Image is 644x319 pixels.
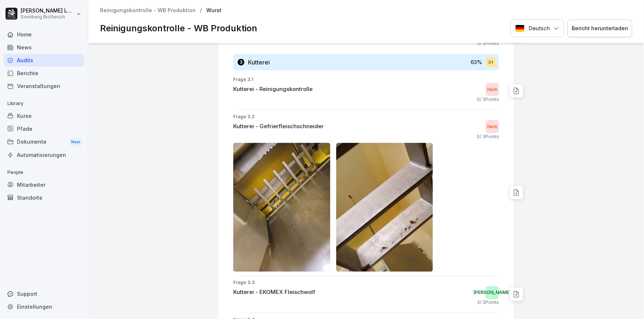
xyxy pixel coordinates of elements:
[69,138,82,146] div: New
[515,25,525,32] img: Deutsch
[4,41,84,54] a: News
[233,122,324,131] p: Kutterei - Gefrierfleischschneider
[4,98,84,109] p: Library
[4,166,84,178] p: People
[21,8,75,14] p: [PERSON_NAME] Lumetsberger
[486,57,495,67] div: 3.1
[248,58,270,66] h3: Kutterei
[238,59,244,66] div: 3
[528,24,550,33] p: Deutsch
[100,7,196,14] a: Reinigungskontrolle - WB Produktion
[4,67,84,80] a: Berichte
[477,133,499,140] p: 0 / 3 Points
[4,109,84,122] a: Kurse
[4,148,84,161] a: Automatisierungen
[471,58,482,66] p: 63 %
[4,300,84,313] a: Einstellungen
[21,14,75,20] p: Sonnberg Biofleisch
[100,22,257,35] p: Reinigungskontrolle - WB Produktion
[336,143,433,272] img: zr3farzfkqvmdp60byry9rx5.png
[233,76,499,83] p: Frage 3.1
[233,143,330,272] img: seqydjpzwat1rbdyd8pagi1q.png
[486,120,499,133] div: Nein
[4,287,84,300] div: Support
[510,20,564,38] button: Language
[486,286,499,299] div: [PERSON_NAME]
[206,7,221,14] p: Wurst
[568,20,632,38] button: Bericht herunterladen
[4,28,84,41] a: Home
[4,54,84,67] a: Audits
[4,80,84,92] a: Veranstaltungen
[477,96,499,103] p: 0 / 3 Points
[200,7,202,14] p: /
[4,191,84,204] a: Standorte
[572,24,628,32] div: Bericht herunterladen
[4,135,84,149] div: Dokumente
[233,280,499,286] p: Frage 3.3
[233,85,313,94] p: Kutterei - Reinigungskontrolle
[4,122,84,135] a: Pfade
[233,288,315,297] p: Kutterei - EKOMEX Fleischwolf
[486,83,499,96] div: Nein
[477,40,499,47] p: 3 / 3 Points
[4,135,84,149] a: DokumenteNew
[4,178,84,191] a: Mitarbeiter
[477,299,499,306] p: 3 / 3 Points
[233,113,499,120] p: Frage 3.2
